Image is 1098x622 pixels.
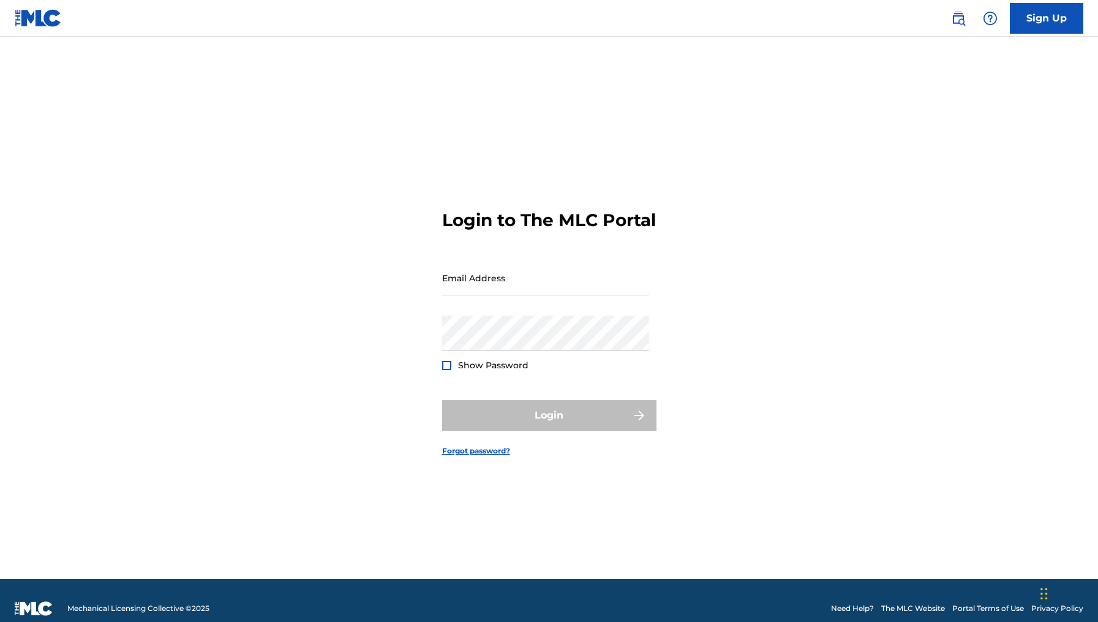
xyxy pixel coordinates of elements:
[881,603,945,614] a: The MLC Website
[831,603,874,614] a: Need Help?
[983,11,998,26] img: help
[67,603,209,614] span: Mechanical Licensing Collective © 2025
[458,360,528,371] span: Show Password
[1010,3,1083,34] a: Sign Up
[946,6,971,31] a: Public Search
[15,9,62,27] img: MLC Logo
[1037,563,1098,622] div: Widget de chat
[951,11,966,26] img: search
[1031,603,1083,614] a: Privacy Policy
[442,210,656,231] h3: Login to The MLC Portal
[442,446,510,457] a: Forgot password?
[1037,563,1098,622] iframe: Chat Widget
[15,601,53,616] img: logo
[1040,575,1048,612] div: Arrastar
[952,603,1024,614] a: Portal Terms of Use
[978,6,1002,31] div: Help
